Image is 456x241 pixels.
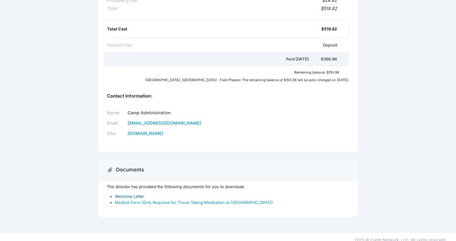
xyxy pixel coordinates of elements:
[321,26,337,32] div: $519.82
[104,71,342,74] div: Remaining balance: $150.96
[128,120,201,126] a: [EMAIL_ADDRESS][DOMAIN_NAME]
[107,94,349,99] h5: Contact Information:
[104,78,352,82] div: [GEOGRAPHIC_DATA], [GEOGRAPHIC_DATA] - Field Players: The remaining balance of $150.96 will be au...
[117,5,337,12] div: $519.82
[321,56,337,62] div: $368.86
[107,118,126,129] td: Email:
[107,5,117,12] div: Total
[107,108,126,118] td: Name:
[115,194,144,199] a: Welcome Letter
[115,200,273,205] a: Medical Form (Only Required for Those Taking Medication at [GEOGRAPHIC_DATA])
[108,56,321,62] div: Paid [DATE]
[107,129,126,139] td: Site:
[107,184,349,190] p: The director has provided the following documents for you to download.
[116,167,144,173] h3: Documents
[126,108,220,118] td: Camp Administration
[132,42,337,48] div: Deposit
[128,131,163,136] a: [DOMAIN_NAME]
[107,26,321,32] div: Total Cost
[107,42,132,48] div: Payment Plan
